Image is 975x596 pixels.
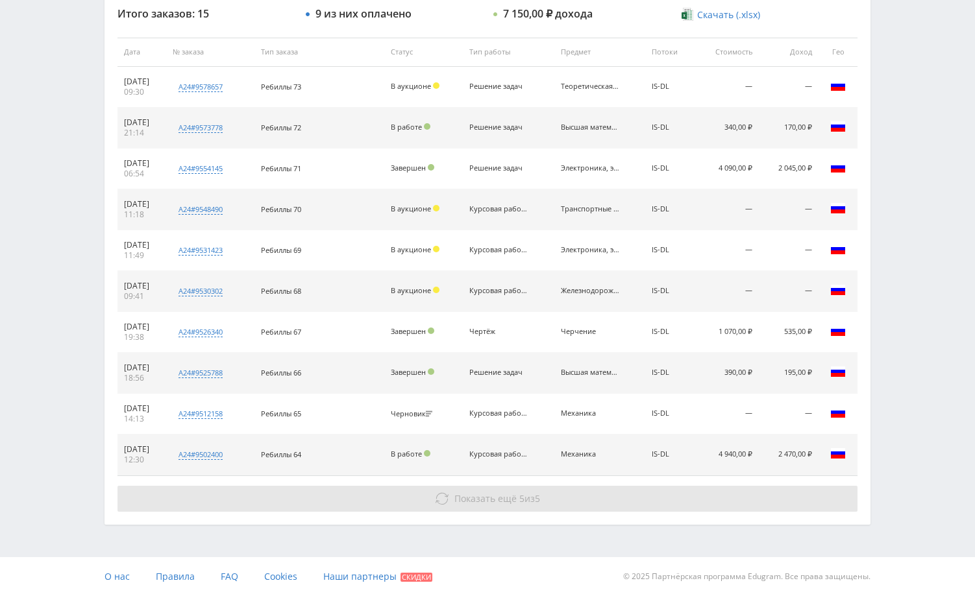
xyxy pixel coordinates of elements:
span: Ребиллы 71 [261,163,301,173]
td: — [695,67,759,108]
td: — [759,271,819,312]
div: Курсовая работа [469,287,528,295]
span: Завершен [391,326,426,336]
span: Подтвержден [428,368,434,375]
div: Итого заказов: 15 [117,8,293,19]
span: Наши партнеры [323,570,397,582]
td: — [695,189,759,230]
img: rus.png [830,119,846,134]
td: — [695,394,759,435]
div: [DATE] [124,77,160,87]
td: 1 070,00 ₽ [695,312,759,353]
div: 14:13 [124,414,160,424]
span: FAQ [221,570,238,582]
td: 4 090,00 ₽ [695,149,759,189]
div: a24#9578657 [179,82,223,92]
button: Показать ещё 5из5 [117,486,858,512]
img: rus.png [830,446,846,461]
th: № заказа [166,38,254,67]
span: Cookies [264,570,297,582]
div: IS-DL [652,246,689,254]
div: [DATE] [124,322,160,332]
span: Ребиллы 72 [261,123,301,132]
div: a24#9502400 [179,449,223,460]
span: Завершен [391,163,426,173]
th: Статус [384,38,463,67]
th: Гео [819,38,858,67]
div: Решение задач [469,123,528,132]
a: Cookies [264,557,297,596]
div: Высшая математика [561,123,619,132]
img: rus.png [830,364,846,379]
span: Холд [433,205,439,211]
div: Электроника, электротехника, радиотехника [561,246,619,254]
th: Тип работы [463,38,554,67]
span: Подтвержден [428,328,434,334]
img: rus.png [830,241,846,257]
div: [DATE] [124,240,160,250]
div: [DATE] [124,403,160,414]
th: Потоки [645,38,695,67]
div: Черновик [391,410,436,418]
div: Транспортные средства [561,205,619,213]
div: a24#9530302 [179,286,223,296]
td: 340,00 ₽ [695,108,759,149]
td: 2 045,00 ₽ [759,149,819,189]
div: IS-DL [652,287,689,295]
div: Решение задач [469,368,528,377]
th: Дата [117,38,166,67]
th: Тип заказа [254,38,384,67]
div: [DATE] [124,117,160,128]
div: 21:14 [124,128,160,138]
span: В работе [391,122,422,132]
div: a24#9554145 [179,163,223,174]
span: В аукционе [391,285,431,295]
span: Ребиллы 69 [261,245,301,255]
div: 11:49 [124,250,160,261]
div: Курсовая работа [469,205,528,213]
span: Подтвержден [424,123,430,130]
span: Ребиллы 73 [261,82,301,91]
div: 11:18 [124,209,160,220]
th: Стоимость [695,38,759,67]
a: FAQ [221,557,238,596]
span: Ребиллы 68 [261,286,301,296]
a: Скачать (.xlsx) [682,8,759,21]
a: Наши партнеры Скидки [323,557,432,596]
div: 7 150,00 ₽ дохода [503,8,593,19]
span: В работе [391,449,422,459]
img: rus.png [830,78,846,93]
div: IS-DL [652,450,689,459]
div: [DATE] [124,158,160,169]
div: a24#9512158 [179,409,223,419]
div: [DATE] [124,363,160,373]
div: a24#9531423 [179,245,223,256]
span: В аукционе [391,244,431,254]
div: 18:56 [124,373,160,383]
div: Курсовая работа [469,246,528,254]
td: — [759,394,819,435]
div: © 2025 Партнёрская программа Edugram. Все права защищены. [494,557,870,596]
img: rus.png [830,282,846,298]
div: Чертёж [469,328,528,336]
div: [DATE] [124,199,160,209]
div: 19:38 [124,332,160,342]
td: 4 940,00 ₽ [695,435,759,475]
div: IS-DL [652,164,689,173]
td: 535,00 ₽ [759,312,819,353]
div: Черчение [561,328,619,336]
span: Холд [433,246,439,252]
div: Механика [561,409,619,418]
td: — [695,230,759,271]
span: Холд [433,82,439,89]
th: Доход [759,38,819,67]
div: IS-DL [652,82,689,91]
div: Теоретическая механика [561,82,619,91]
img: rus.png [830,160,846,175]
div: a24#9526340 [179,327,223,337]
div: Железнодорожный транспорт [561,287,619,295]
span: Завершен [391,367,426,377]
td: 390,00 ₽ [695,353,759,394]
div: a24#9525788 [179,368,223,378]
span: из [454,492,540,505]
